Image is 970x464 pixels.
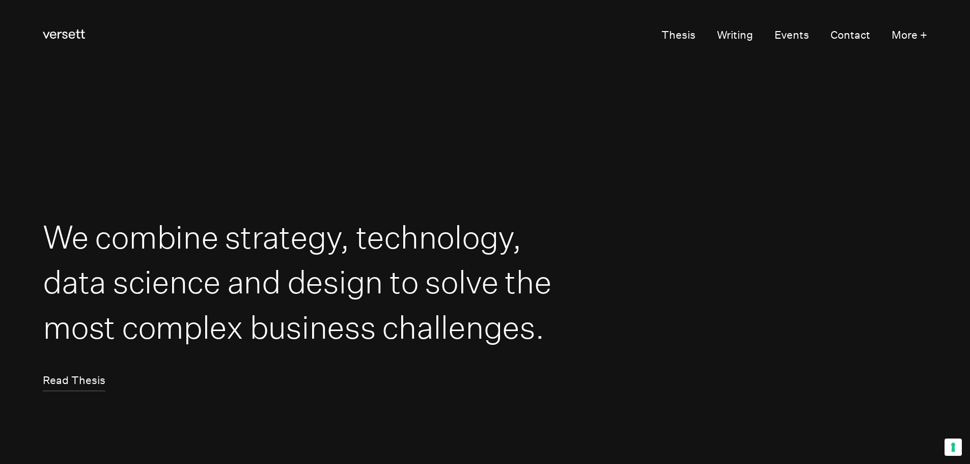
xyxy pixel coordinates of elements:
[830,25,870,46] a: Contact
[945,439,962,456] button: Your consent preferences for tracking technologies
[717,25,753,46] a: Writing
[43,371,105,391] a: Read Thesis
[774,25,809,46] a: Events
[43,214,557,349] h1: We combine strategy, technology, data science and design to solve the most complex business chall...
[892,25,927,46] button: More +
[661,25,696,46] a: Thesis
